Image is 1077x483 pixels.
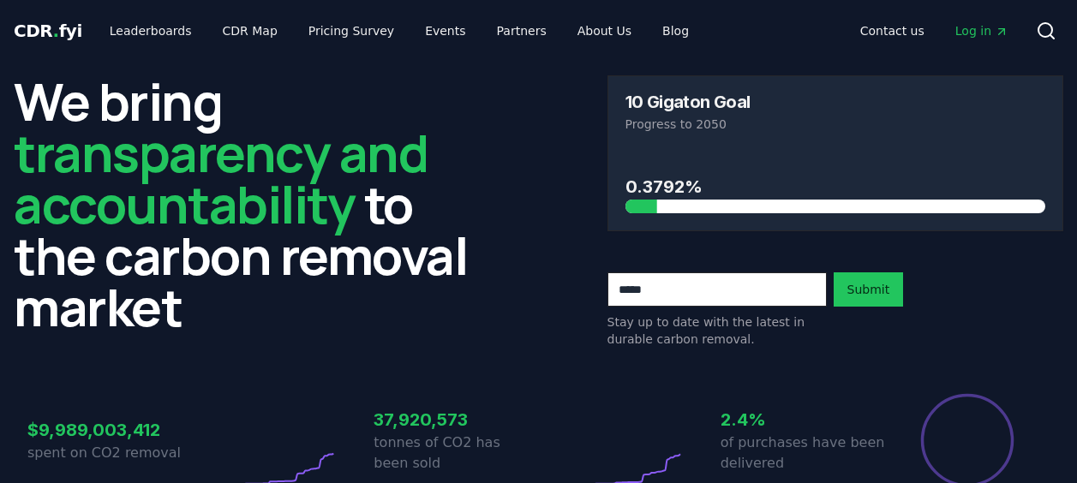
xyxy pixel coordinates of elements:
[27,443,192,463] p: spent on CO2 removal
[27,417,192,443] h3: $9,989,003,412
[721,432,885,474] p: of purchases have been delivered
[374,407,538,432] h3: 37,920,573
[53,21,59,41] span: .
[14,21,82,41] span: CDR fyi
[847,15,1022,46] nav: Main
[483,15,560,46] a: Partners
[847,15,938,46] a: Contact us
[96,15,703,46] nav: Main
[834,272,904,307] button: Submit
[955,22,1008,39] span: Log in
[14,75,470,332] h2: We bring to the carbon removal market
[411,15,479,46] a: Events
[942,15,1022,46] a: Log in
[564,15,645,46] a: About Us
[625,116,1046,133] p: Progress to 2050
[649,15,703,46] a: Blog
[14,19,82,43] a: CDR.fyi
[625,93,751,110] h3: 10 Gigaton Goal
[625,174,1046,200] h3: 0.3792%
[374,432,538,474] p: tonnes of CO2 has been sold
[96,15,206,46] a: Leaderboards
[295,15,408,46] a: Pricing Survey
[14,117,428,239] span: transparency and accountability
[607,313,827,348] p: Stay up to date with the latest in durable carbon removal.
[721,407,885,432] h3: 2.4%
[209,15,291,46] a: CDR Map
